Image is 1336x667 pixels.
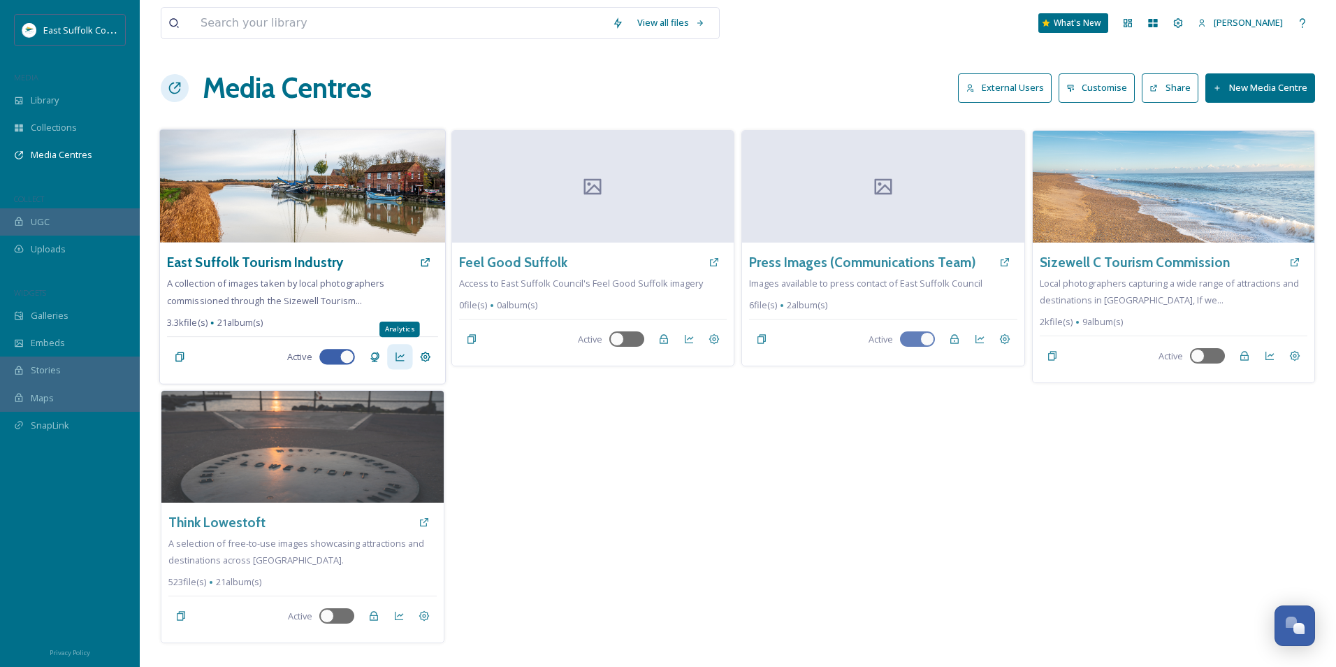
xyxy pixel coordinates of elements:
a: East Suffolk Tourism Industry [167,252,343,273]
img: SB308098-Think%2520Lowestoft.jpg [161,391,444,503]
a: Press Images (Communications Team) [749,252,976,273]
span: 3.3k file(s) [167,316,208,329]
span: Uploads [31,243,66,256]
span: COLLECT [14,194,44,204]
img: DSC_8723.jpg [160,129,445,243]
span: Collections [31,121,77,134]
a: What's New [1038,13,1108,33]
span: Galleries [31,309,68,322]
span: Maps [31,392,54,405]
span: Embeds [31,336,65,350]
span: A selection of free-to-use images showcasing attractions and destinations across [GEOGRAPHIC_DATA]. [168,537,424,566]
span: Media Centres [31,148,92,162]
span: 0 album(s) [497,299,537,312]
span: 2k file(s) [1040,315,1073,329]
span: Active [288,610,312,623]
a: View all files [630,9,712,36]
span: Images available to press contact of East Suffolk Council [749,277,982,289]
input: Search your library [194,8,605,38]
button: Share [1142,73,1198,102]
button: External Users [958,73,1052,102]
a: Privacy Policy [50,643,90,660]
span: A collection of images taken by local photographers commissioned through the Sizewell Tourism... [167,277,384,306]
span: 2 album(s) [787,299,827,312]
button: Open Chat [1275,605,1315,646]
span: 0 file(s) [459,299,487,312]
span: Library [31,94,59,107]
a: Think Lowestoft [168,512,266,533]
span: 9 album(s) [1082,315,1123,329]
span: Privacy Policy [50,648,90,657]
h1: Media Centres [203,67,372,109]
a: [PERSON_NAME] [1191,9,1290,36]
span: MEDIA [14,72,38,83]
span: SnapLink [31,419,69,432]
span: Active [869,333,893,346]
span: Active [287,350,312,364]
img: ESC%20Logo.png [22,23,36,37]
span: Active [578,333,602,346]
a: Customise [1059,73,1142,102]
span: [PERSON_NAME] [1214,16,1283,29]
span: Active [1159,350,1183,363]
span: 21 album(s) [216,575,261,589]
span: 21 album(s) [217,316,263,329]
a: External Users [958,73,1059,102]
span: Stories [31,364,61,377]
button: New Media Centre [1205,73,1315,102]
span: WIDGETS [14,287,46,298]
a: Analytics [387,344,412,369]
span: East Suffolk Council [43,23,126,36]
span: UGC [31,215,50,229]
img: DSC_8515.jpg [1033,131,1315,243]
a: Sizewell C Tourism Commission [1040,252,1230,273]
span: 6 file(s) [749,299,777,312]
span: Local photographers capturing a wide range of attractions and destinations in [GEOGRAPHIC_DATA], ... [1040,277,1299,306]
button: Customise [1059,73,1135,102]
div: Analytics [379,322,420,338]
a: Feel Good Suffolk [459,252,567,273]
span: Access to East Suffolk Council's Feel Good Suffolk imagery [459,277,703,289]
span: 523 file(s) [168,575,206,589]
